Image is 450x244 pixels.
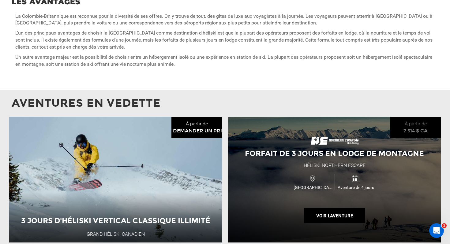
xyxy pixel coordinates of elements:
[15,30,433,50] font: L'un des principaux avantages de choisir la [GEOGRAPHIC_DATA] comme destination d'héliski est que...
[443,224,445,227] font: 1
[15,54,432,67] font: Un autre avantage majeur est la possibilité de choisir entre un hébergement isolé ou une expérien...
[304,208,365,223] button: Voir l'aventure
[310,131,359,145] img: images
[429,223,444,238] iframe: Chat en direct par interphone
[12,96,161,110] font: Aventures en vedette
[294,185,335,190] font: [GEOGRAPHIC_DATA]
[304,162,366,168] font: Héliski Northern Escape
[245,149,424,158] font: Forfait de 3 jours en lodge de montagne
[338,185,374,190] font: Aventure de 4 jours
[15,13,433,26] font: La Colombie-Britannique est reconnue pour la diversité de ses offres. On y trouve de tout, des gî...
[316,213,353,219] font: Voir l'aventure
